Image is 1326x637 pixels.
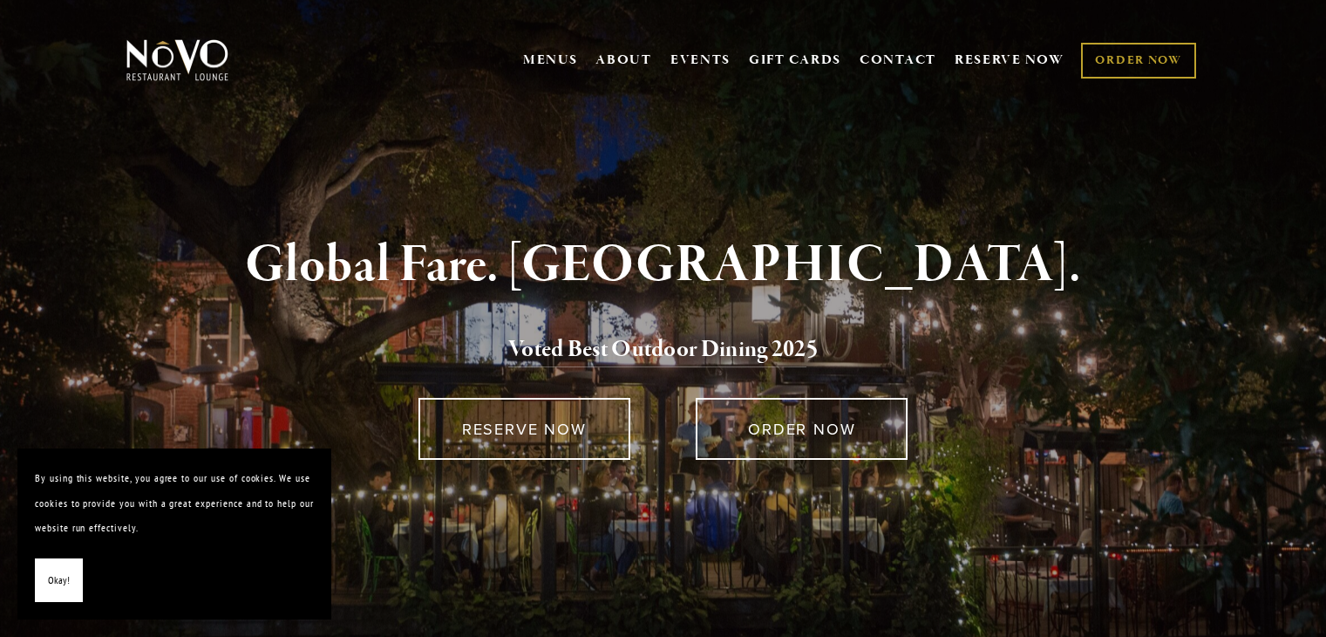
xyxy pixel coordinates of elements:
[418,398,630,460] a: RESERVE NOW
[670,51,731,69] a: EVENTS
[123,38,232,82] img: Novo Restaurant &amp; Lounge
[48,568,70,593] span: Okay!
[155,332,1172,368] h2: 5
[860,44,936,77] a: CONTACT
[35,558,83,603] button: Okay!
[35,466,314,541] p: By using this website, you agree to our use of cookies. We use cookies to provide you with a grea...
[245,232,1081,298] strong: Global Fare. [GEOGRAPHIC_DATA].
[523,51,578,69] a: MENUS
[595,51,652,69] a: ABOUT
[749,44,841,77] a: GIFT CARDS
[508,334,806,367] a: Voted Best Outdoor Dining 202
[955,44,1064,77] a: RESERVE NOW
[696,398,908,460] a: ORDER NOW
[1081,43,1195,79] a: ORDER NOW
[17,449,331,620] section: Cookie banner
